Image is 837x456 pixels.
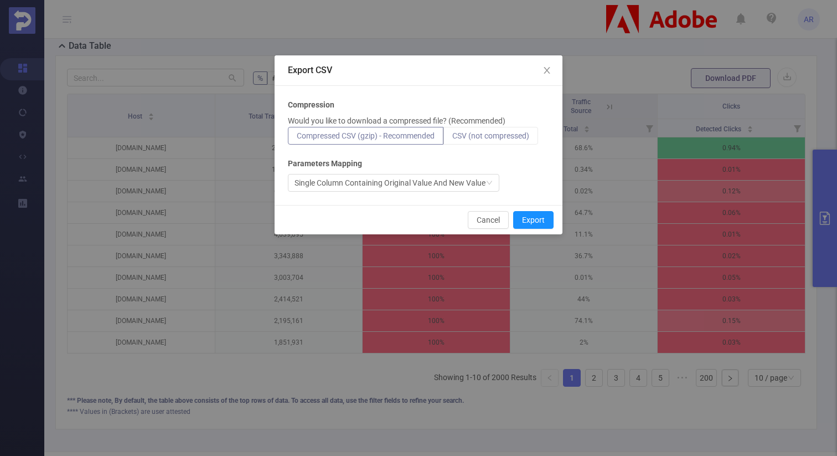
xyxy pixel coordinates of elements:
button: Export [513,211,554,229]
b: Parameters Mapping [288,158,362,170]
i: icon: close [542,66,551,75]
span: CSV (not compressed) [452,131,529,140]
span: Compressed CSV (gzip) - Recommended [297,131,435,140]
div: Single Column Containing Original Value And New Value [294,175,485,191]
i: icon: down [486,180,493,187]
b: Compression [288,99,334,111]
button: Cancel [468,211,509,229]
button: Close [531,55,562,86]
p: Would you like to download a compressed file? (Recommended) [288,115,505,127]
div: Export CSV [288,64,549,76]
